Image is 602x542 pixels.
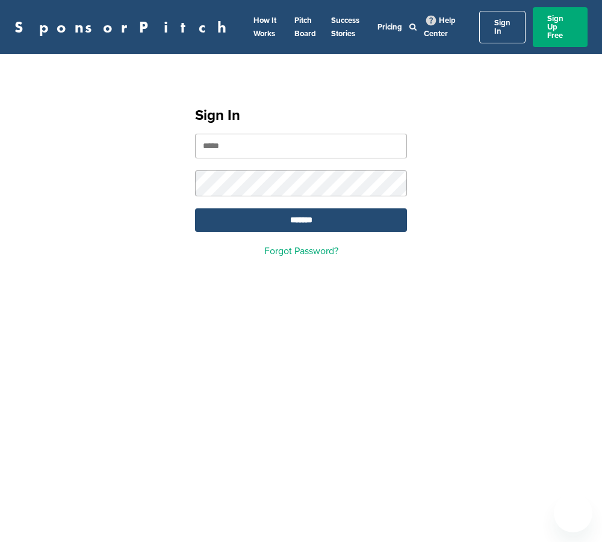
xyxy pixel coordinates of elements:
a: Sign In [479,11,526,43]
h1: Sign In [195,105,407,126]
a: Pitch Board [294,16,316,39]
a: How It Works [253,16,276,39]
a: Forgot Password? [264,245,338,257]
a: Help Center [424,13,456,41]
iframe: Button to launch messaging window [554,494,592,532]
a: Pricing [377,22,402,32]
a: SponsorPitch [14,19,234,35]
a: Sign Up Free [533,7,588,47]
a: Success Stories [331,16,359,39]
